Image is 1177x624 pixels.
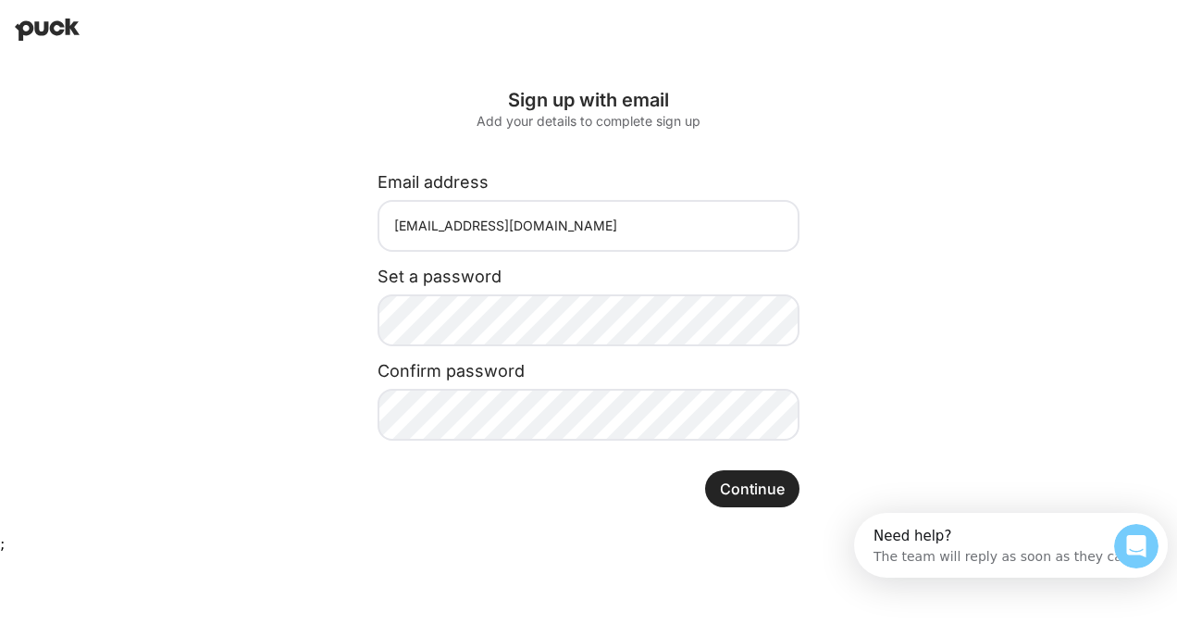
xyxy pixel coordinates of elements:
[705,470,799,507] button: Continue
[854,513,1168,578] iframe: Intercom live chat discovery launcher
[378,89,799,111] div: Sign up with email
[15,19,80,41] img: Puck home
[378,172,489,192] label: Email address
[378,115,799,128] div: Add your details to complete sign up
[19,31,277,50] div: The team will reply as soon as they can
[378,267,502,286] label: Set a password
[1114,524,1158,568] iframe: Intercom live chat
[19,16,277,31] div: Need help?
[378,361,525,381] label: Confirm password
[7,7,331,58] div: Open Intercom Messenger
